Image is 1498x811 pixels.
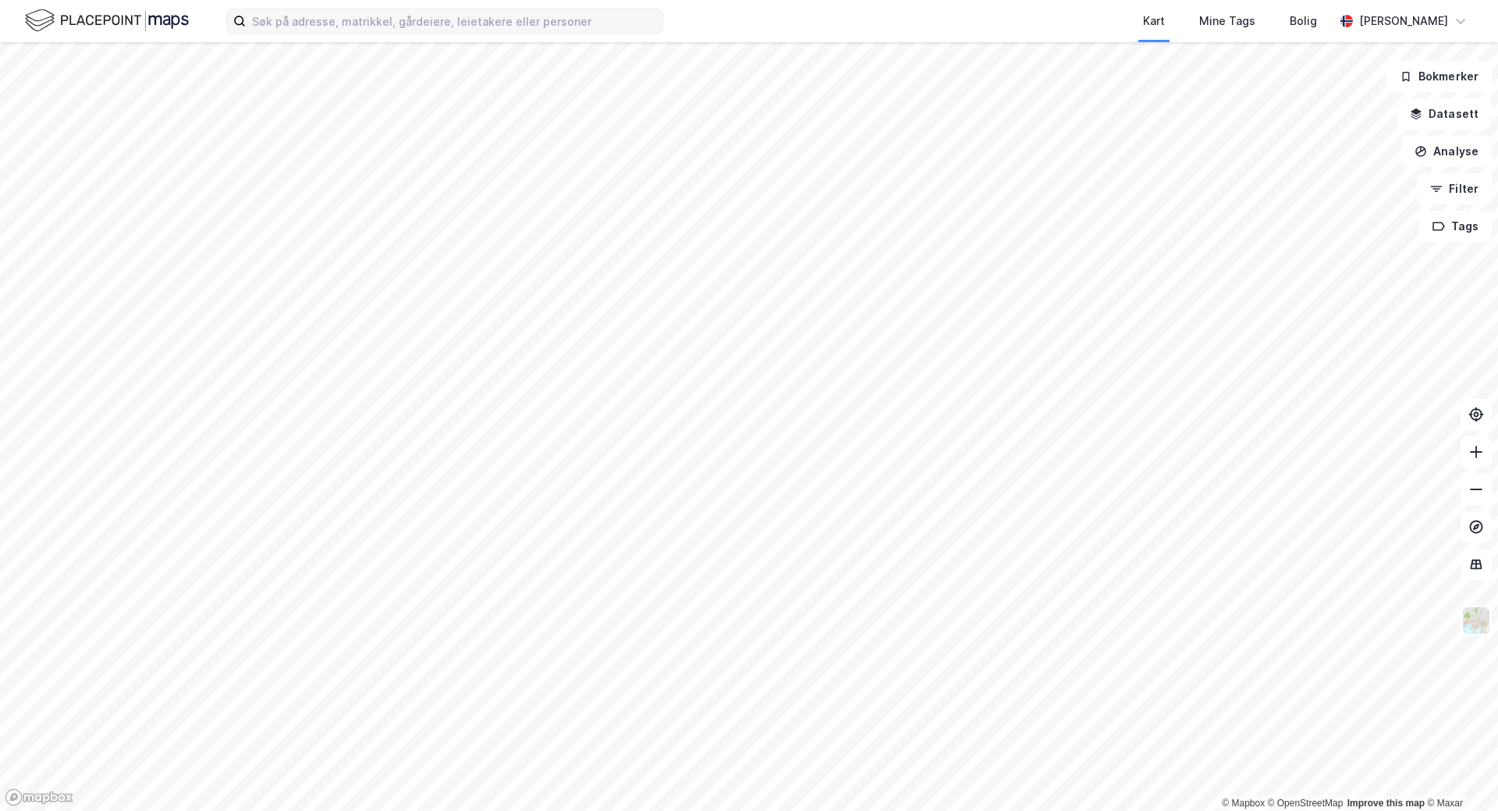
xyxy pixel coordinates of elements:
div: Kart [1143,12,1165,30]
div: [PERSON_NAME] [1359,12,1448,30]
div: Bolig [1290,12,1317,30]
iframe: Chat Widget [1420,736,1498,811]
img: logo.f888ab2527a4732fd821a326f86c7f29.svg [25,7,189,34]
input: Søk på adresse, matrikkel, gårdeiere, leietakere eller personer [246,9,662,33]
div: Mine Tags [1199,12,1255,30]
